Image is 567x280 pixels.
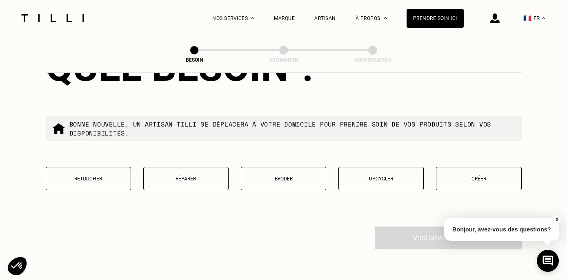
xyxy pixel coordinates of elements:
[343,176,419,182] p: Upcycler
[444,218,559,241] p: Bonjour, avez-vous des questions?
[245,176,322,182] p: Broder
[143,167,229,190] button: Réparer
[314,16,336,21] a: Artisan
[46,167,131,190] button: Retoucher
[251,17,254,19] img: Menu déroulant
[241,167,326,190] button: Broder
[50,176,127,182] p: Retoucher
[553,215,561,224] button: X
[490,13,500,23] img: icône connexion
[243,57,325,63] div: Estimation
[542,17,545,19] img: menu déroulant
[338,167,424,190] button: Upcycler
[148,176,224,182] p: Réparer
[153,57,235,63] div: Besoin
[440,176,517,182] p: Créer
[384,17,387,19] img: Menu déroulant à propos
[18,14,87,22] img: Logo du service de couturière Tilli
[52,122,65,135] img: commande à domicile
[274,16,295,21] a: Marque
[69,120,515,138] p: Bonne nouvelle, un artisan tilli se déplacera à votre domicile pour prendre soin de vos produits ...
[523,14,531,22] span: 🇫🇷
[436,167,521,190] button: Créer
[332,57,414,63] div: Confirmation
[407,9,464,28] a: Prendre soin ici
